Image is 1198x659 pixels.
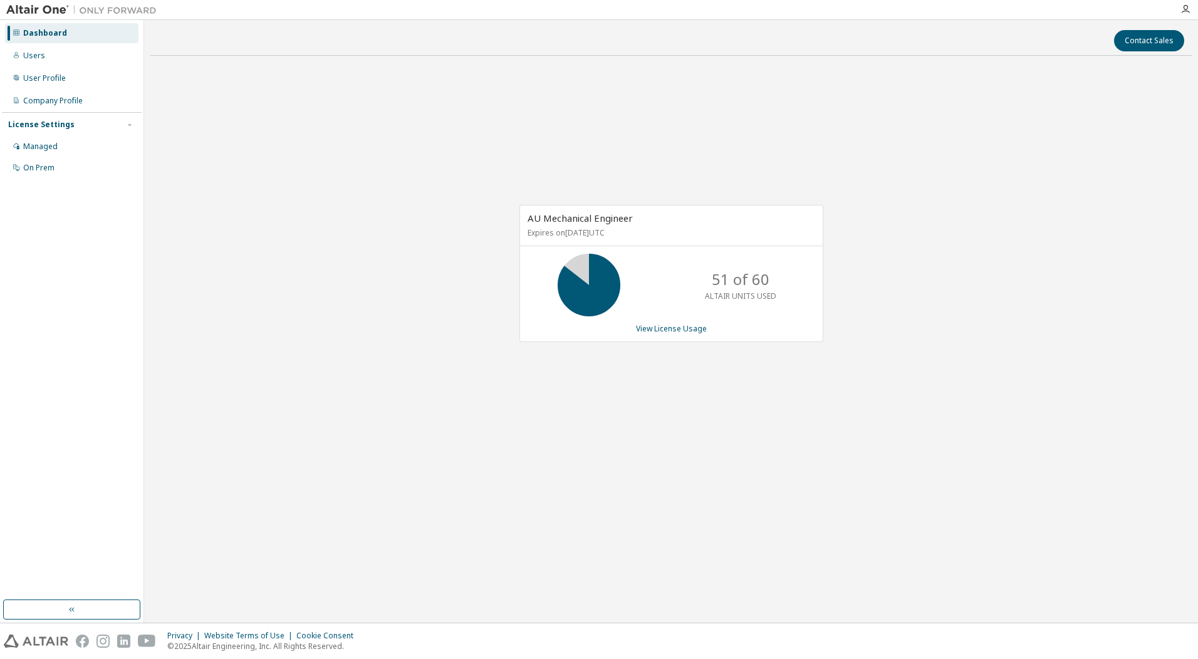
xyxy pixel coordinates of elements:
[23,142,58,152] div: Managed
[23,163,55,173] div: On Prem
[528,212,633,224] span: AU Mechanical Engineer
[4,635,68,648] img: altair_logo.svg
[1114,30,1184,51] button: Contact Sales
[296,631,361,641] div: Cookie Consent
[712,269,769,290] p: 51 of 60
[8,120,75,130] div: License Settings
[23,73,66,83] div: User Profile
[204,631,296,641] div: Website Terms of Use
[6,4,163,16] img: Altair One
[23,51,45,61] div: Users
[23,96,83,106] div: Company Profile
[76,635,89,648] img: facebook.svg
[636,323,707,334] a: View License Usage
[528,227,812,238] p: Expires on [DATE] UTC
[23,28,67,38] div: Dashboard
[167,631,204,641] div: Privacy
[705,291,776,301] p: ALTAIR UNITS USED
[117,635,130,648] img: linkedin.svg
[167,641,361,651] p: © 2025 Altair Engineering, Inc. All Rights Reserved.
[96,635,110,648] img: instagram.svg
[138,635,156,648] img: youtube.svg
